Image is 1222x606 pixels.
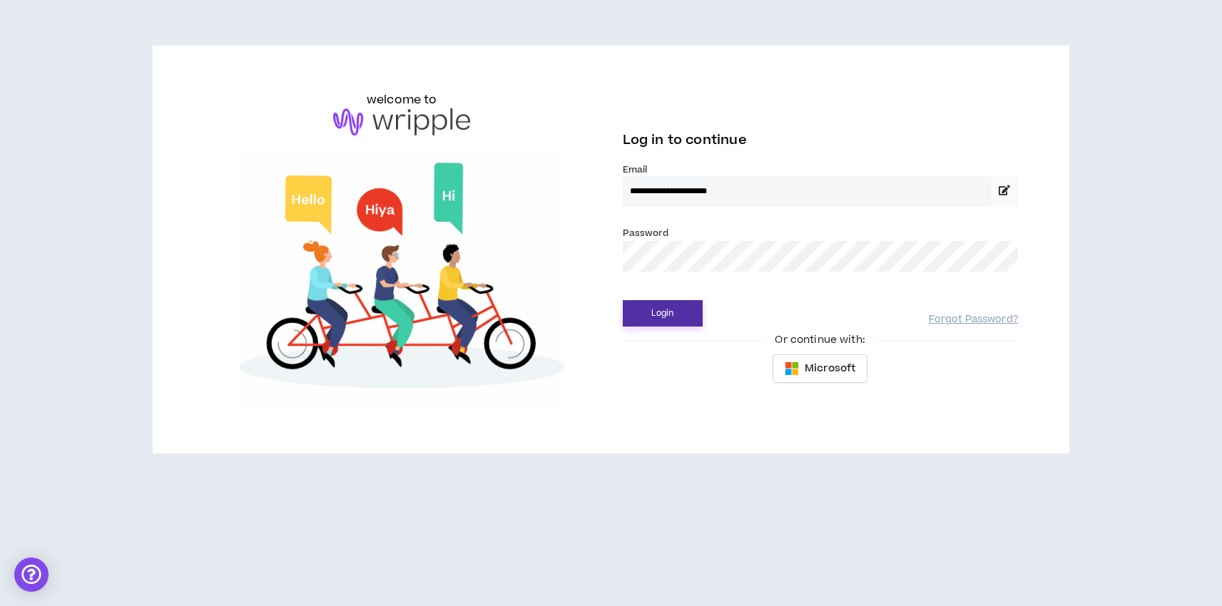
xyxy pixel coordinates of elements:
[773,354,867,383] button: Microsoft
[765,332,875,348] span: Or continue with:
[14,558,49,592] div: Open Intercom Messenger
[805,361,855,376] span: Microsoft
[623,131,747,149] span: Log in to continue
[623,300,703,327] button: Login
[623,227,669,240] label: Password
[367,91,437,108] h6: welcome to
[929,313,1018,327] a: Forgot Password?
[623,163,1018,176] label: Email
[333,108,470,135] img: logo-brand.png
[204,150,599,409] img: Welcome to Wripple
